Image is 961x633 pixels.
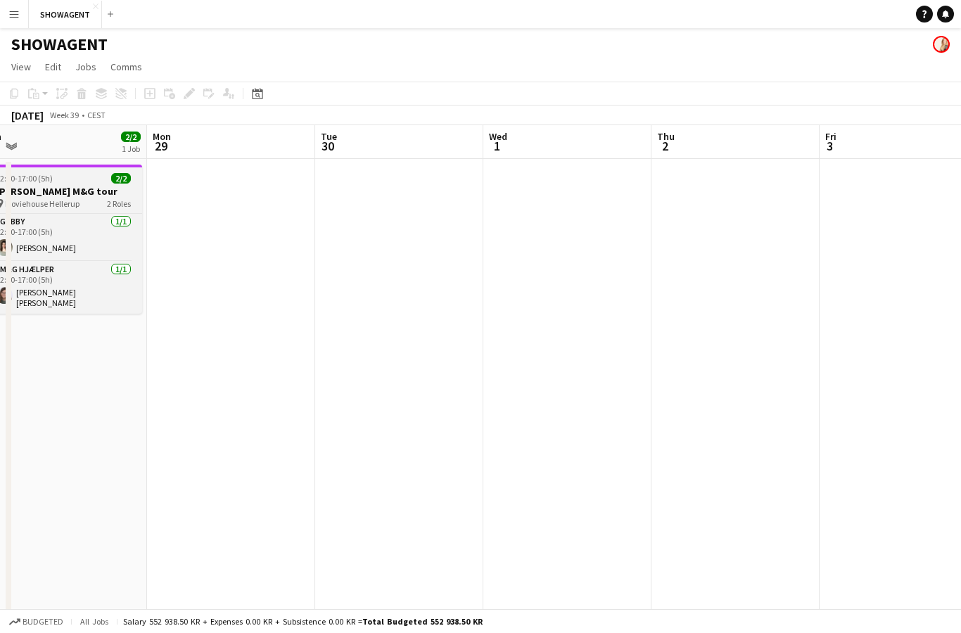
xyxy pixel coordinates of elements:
div: CEST [87,110,106,120]
button: Budgeted [7,614,65,629]
span: 1 [487,138,507,154]
span: Budgeted [23,617,63,627]
span: 2/2 [121,132,141,142]
h1: SHOWAGENT [11,34,108,55]
span: Total Budgeted 552 938.50 KR [362,616,483,627]
a: Comms [105,58,148,76]
span: Jobs [75,60,96,73]
span: Comms [110,60,142,73]
span: 3 [823,138,836,154]
div: 1 Job [122,143,140,154]
span: Tue [321,130,337,143]
span: Moviehouse Hellerup [5,198,79,209]
span: 29 [151,138,171,154]
a: Jobs [70,58,102,76]
span: All jobs [77,616,111,627]
div: Salary 552 938.50 KR + Expenses 0.00 KR + Subsistence 0.00 KR = [123,616,483,627]
span: View [11,60,31,73]
span: 2 [655,138,675,154]
span: 30 [319,138,337,154]
button: SHOWAGENT [29,1,102,28]
span: 2 Roles [107,198,131,209]
span: Thu [657,130,675,143]
div: [DATE] [11,108,44,122]
span: Mon [153,130,171,143]
app-user-avatar: Carolina Lybeck-Nørgaard [933,36,950,53]
span: Edit [45,60,61,73]
span: Week 39 [46,110,82,120]
span: 2/2 [111,173,131,184]
a: Edit [39,58,67,76]
a: View [6,58,37,76]
span: Wed [489,130,507,143]
span: Fri [825,130,836,143]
